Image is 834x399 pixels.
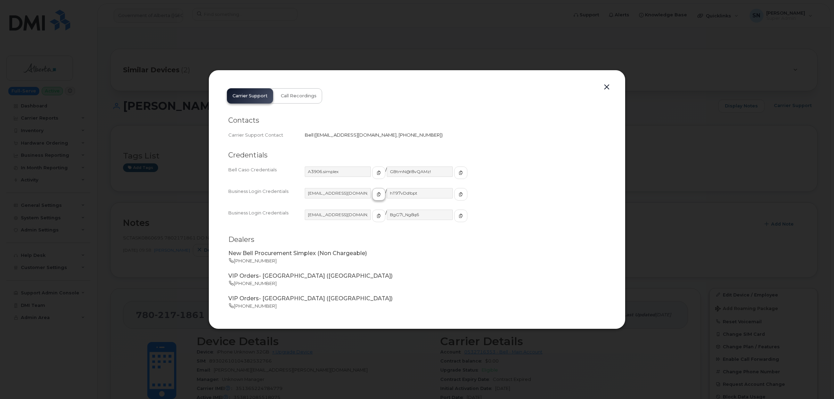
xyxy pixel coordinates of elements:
h2: Dealers [228,235,606,244]
h2: Credentials [228,151,606,160]
span: Bell [305,132,313,138]
div: Carrier Support Contact [228,132,305,138]
div: / [305,210,606,228]
button: copy to clipboard [454,188,467,201]
p: [PHONE_NUMBER] [228,280,606,287]
p: [PHONE_NUMBER] [228,258,606,264]
button: copy to clipboard [372,166,385,179]
p: VIP Orders- [GEOGRAPHIC_DATA] ([GEOGRAPHIC_DATA]) [228,272,606,280]
div: Bell Caso Credentials [228,166,305,185]
span: [PHONE_NUMBER] [399,132,441,138]
div: Business Login Credentials [228,210,305,228]
button: copy to clipboard [454,166,467,179]
button: copy to clipboard [454,210,467,222]
span: [EMAIL_ADDRESS][DOMAIN_NAME] [316,132,399,138]
p: [PHONE_NUMBER] [228,303,606,309]
div: / [305,188,606,207]
div: / [305,166,606,185]
button: copy to clipboard [372,188,385,201]
button: copy to clipboard [372,210,385,222]
span: Call Recordings [281,93,317,99]
p: New Bell Procurement Simplex (Non Chargeable) [228,250,606,258]
p: VIP Orders- [GEOGRAPHIC_DATA] ([GEOGRAPHIC_DATA]) [228,295,606,303]
h2: Contacts [228,116,606,125]
div: Business Login Credentials [228,188,305,207]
